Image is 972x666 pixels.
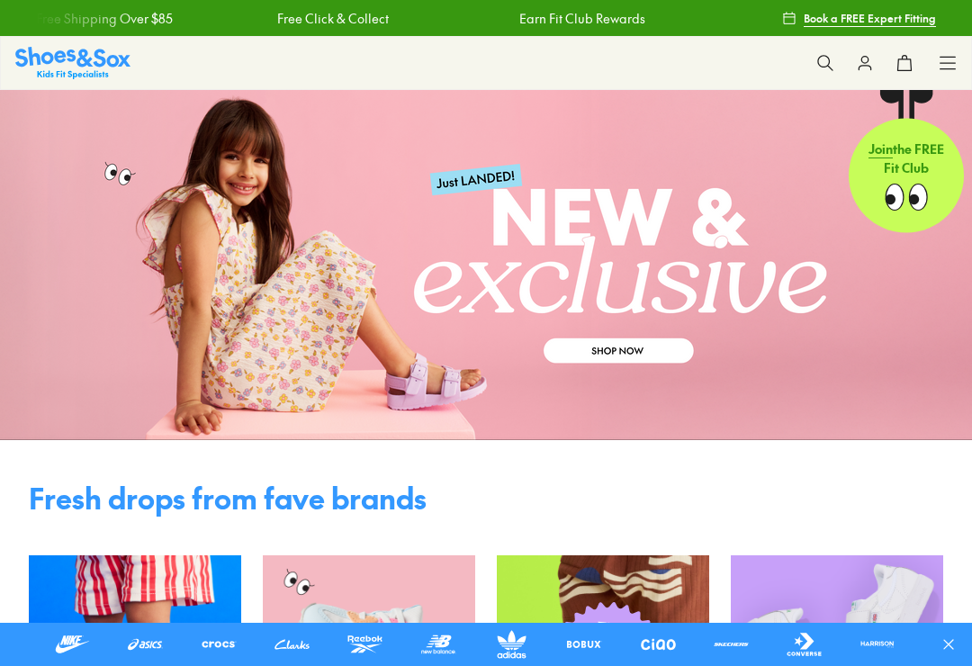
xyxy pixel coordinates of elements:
p: the FREE Fit Club [849,125,964,192]
a: Shoes & Sox [15,47,130,78]
a: Free Click & Collect [277,9,389,28]
span: Book a FREE Expert Fitting [804,10,936,26]
a: Jointhe FREE Fit Club [849,89,964,233]
a: Book a FREE Expert Fitting [782,2,936,34]
a: Free Shipping Over $85 [35,9,172,28]
a: Earn Fit Club Rewards [518,9,644,28]
img: SNS_Logo_Responsive.svg [15,47,130,78]
span: Join [868,139,893,157]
